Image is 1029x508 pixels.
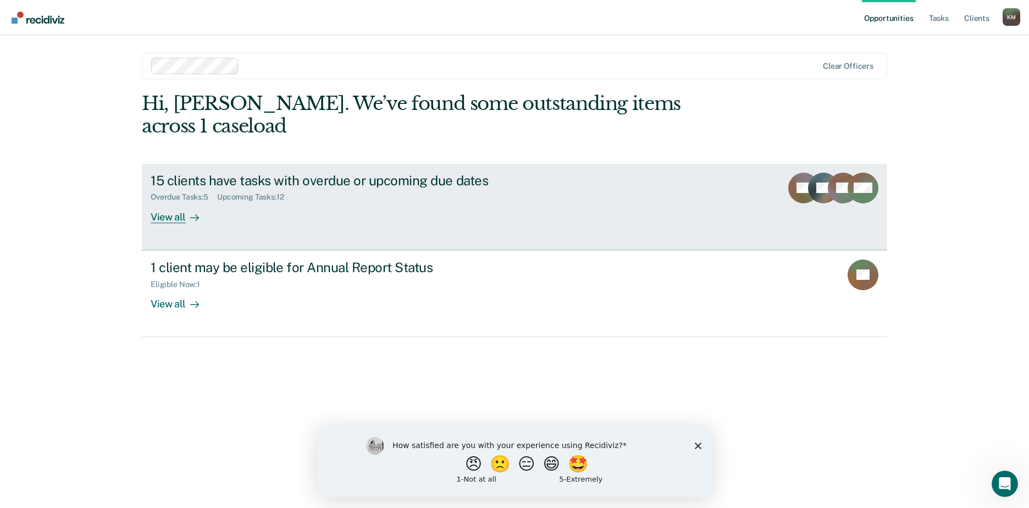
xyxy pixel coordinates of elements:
div: Hi, [PERSON_NAME]. We’ve found some outstanding items across 1 caseload [142,92,738,137]
div: Clear officers [823,62,873,71]
a: 15 clients have tasks with overdue or upcoming due datesOverdue Tasks:5Upcoming Tasks:12View all [142,164,887,250]
div: Upcoming Tasks : 12 [217,192,293,202]
iframe: Intercom live chat [992,471,1018,497]
div: View all [151,289,212,310]
iframe: Survey by Kim from Recidiviz [318,426,711,497]
button: Profile dropdown button [1003,8,1020,26]
img: Recidiviz [12,12,64,24]
div: Overdue Tasks : 5 [151,192,217,202]
div: Eligible Now : 1 [151,280,209,289]
div: 1 client may be eligible for Annual Report Status [151,259,536,275]
div: K M [1003,8,1020,26]
a: 1 client may be eligible for Annual Report StatusEligible Now:1View all [142,250,887,337]
div: View all [151,202,212,223]
div: 15 clients have tasks with overdue or upcoming due dates [151,173,536,189]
